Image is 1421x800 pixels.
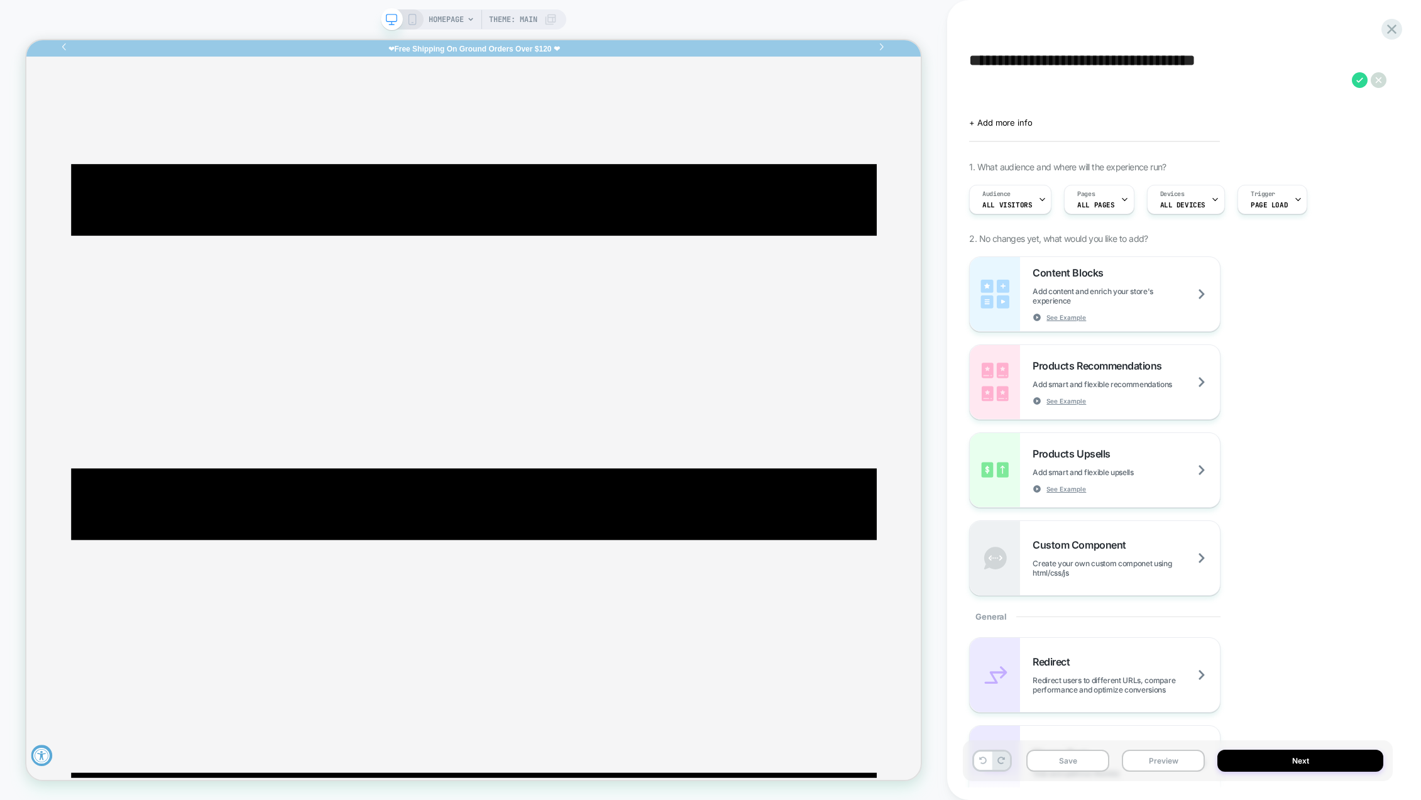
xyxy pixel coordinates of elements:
span: Redirect users to different URLs, compare performance and optimize conversions [1033,676,1220,694]
button: Save [1026,750,1109,772]
span: Custom Component [1033,539,1132,551]
span: ALL DEVICES [1160,200,1205,209]
span: Content Blocks [1033,266,1109,279]
span: Trigger [1251,190,1275,199]
button: Preview [1122,750,1205,772]
span: + Add more info [969,118,1032,128]
span: Devices [1160,190,1185,199]
span: Create your own custom componet using html/css/js [1033,559,1220,578]
span: Add smart and flexible recommendations [1033,380,1204,389]
span: See Example [1046,313,1086,322]
div: ❤ [483,5,711,18]
span: Add content and enrich your store's experience [1033,287,1220,305]
span: Redirect [1033,655,1076,668]
span: Pages [1077,190,1095,199]
button: Next [1217,750,1383,772]
span: Add smart and flexible upsells [1033,468,1165,477]
span: HOMEPAGE [429,9,464,30]
span: Products Upsells [1033,447,1116,460]
span: Products Recommendations [1033,359,1168,372]
span: 2. No changes yet, what would you like to add? [969,233,1148,244]
span: All Visitors [982,200,1032,209]
span: 1. What audience and where will the experience run? [969,162,1166,172]
span: See Example [1046,485,1086,493]
span: Theme: MAIN [489,9,537,30]
span: ALL PAGES [1077,200,1114,209]
div: General [969,596,1221,637]
span: Audience [982,190,1011,199]
span: See Example [1046,397,1086,405]
b: Free Shipping On Ground Orders Over $120 ❤ [491,6,711,17]
span: Page Load [1251,200,1288,209]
